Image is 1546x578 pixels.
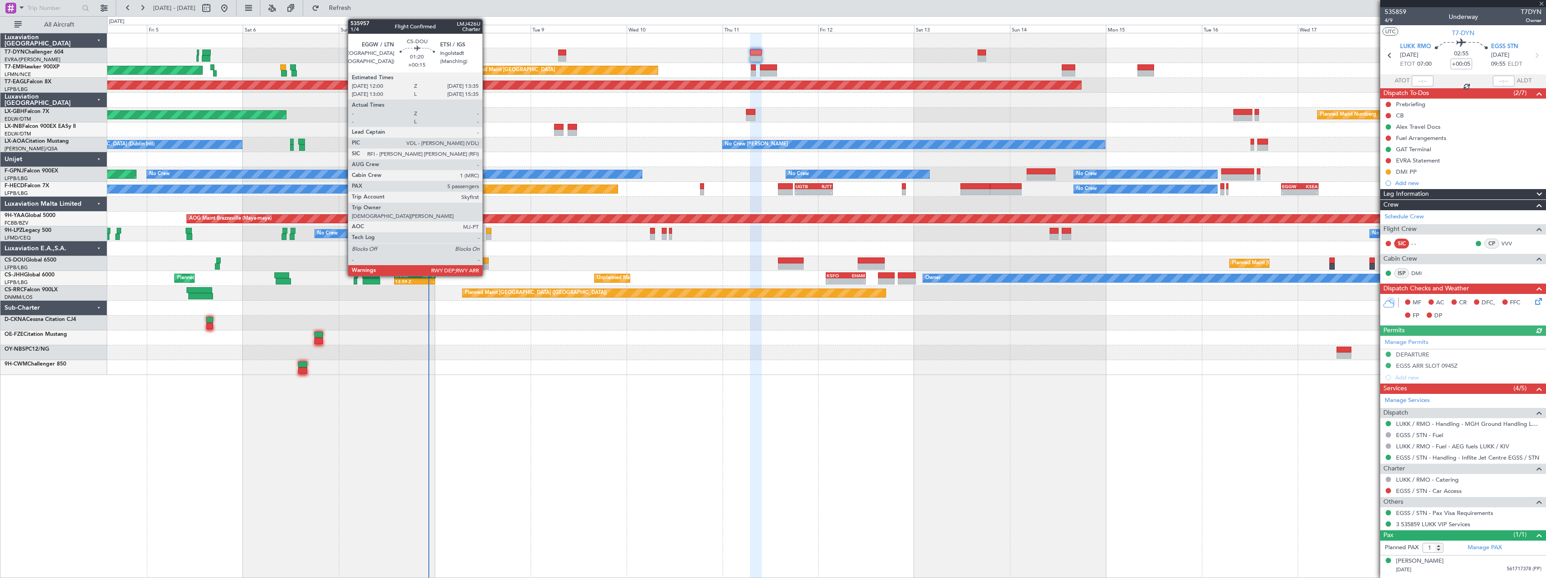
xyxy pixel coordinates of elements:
div: DMI PP [1396,168,1417,176]
span: LX-INB [5,124,22,129]
div: - [415,279,435,284]
a: EGSS / STN - Pax Visa Requirements [1396,509,1493,517]
span: Pax [1383,530,1393,541]
div: EGGW [1282,184,1300,189]
span: OE-FZE [5,332,23,337]
div: Underway [1449,12,1478,22]
a: T7-EAGLFalcon 8X [5,79,51,85]
span: LUKK RMO [1400,42,1431,51]
div: No Crew [PERSON_NAME] [725,138,788,151]
span: DP [1434,312,1442,321]
div: Planned Maint [GEOGRAPHIC_DATA] ([GEOGRAPHIC_DATA]) [177,271,319,285]
div: Mon 15 [1106,25,1202,33]
a: LUKK / RMO - Catering [1396,476,1459,483]
a: T7-EMIHawker 900XP [5,64,59,70]
div: GAT Terminal [1396,145,1431,153]
div: Prebriefing [1396,100,1425,108]
div: Mon 8 [435,25,531,33]
div: SIC [1394,239,1409,248]
span: Dispatch [1383,408,1408,418]
a: Manage Services [1385,396,1430,405]
a: 9H-YAAGlobal 5000 [5,213,55,218]
a: CS-DOUGlobal 6500 [5,257,56,263]
span: Owner [1521,17,1541,24]
div: Planned Maint Nurnberg [1320,108,1376,122]
a: F-GPNJFalcon 900EX [5,168,58,174]
a: EVRA/[PERSON_NAME] [5,56,60,63]
span: All Aircraft [23,22,95,28]
span: [DATE] - [DATE] [153,4,196,12]
button: All Aircraft [10,18,98,32]
div: Sat 6 [243,25,339,33]
span: (4/5) [1514,384,1527,393]
a: LFPB/LBG [5,175,28,182]
span: Others [1383,497,1403,507]
div: - [827,279,846,284]
a: LUKK / RMO - Fuel - AEG fuels LUKK / KIV [1396,443,1509,450]
div: Planned Maint [GEOGRAPHIC_DATA] ([GEOGRAPHIC_DATA]) [373,138,515,151]
span: MF [1413,298,1421,307]
span: FP [1413,312,1419,321]
a: LX-GBHFalcon 7X [5,109,49,114]
span: F-GPNJ [5,168,24,174]
span: CS-DOU [5,257,26,263]
span: CS-RRC [5,287,24,293]
div: Owner [925,271,941,285]
div: Tue 9 [531,25,627,33]
div: No Crew [1076,182,1097,196]
a: OE-FZECitation Mustang [5,332,67,337]
div: 13:59 Z [395,279,415,284]
span: Dispatch To-Dos [1383,88,1429,99]
div: CB [1396,112,1404,119]
div: Sat 13 [914,25,1010,33]
span: 09:55 [1491,60,1505,69]
span: FFC [1510,298,1520,307]
a: DMI [1411,269,1432,277]
a: FCBB/BZV [5,220,28,226]
div: Fuel Arrangements [1396,134,1446,142]
span: (1/1) [1514,530,1527,539]
div: Fri 5 [147,25,243,33]
span: T7-DYN [5,50,25,55]
span: ATOT [1395,77,1410,86]
span: 9H-YAA [5,213,25,218]
span: T7-EMI [5,64,22,70]
span: CS-JHH [5,272,24,278]
div: EHAM [395,273,415,278]
div: - [1282,190,1300,195]
div: - [1300,190,1318,195]
span: DFC, [1482,298,1495,307]
div: No Crew [1076,167,1097,181]
span: 9H-CWM [5,361,27,367]
a: LFMN/NCE [5,71,31,78]
a: LFPB/LBG [5,279,28,286]
a: 3 535859 LUKK VIP Services [1396,520,1470,528]
div: Planned Maint [GEOGRAPHIC_DATA] [469,63,555,77]
a: EGSS / STN - Fuel [1396,431,1443,439]
span: T7-EAGL [5,79,27,85]
div: Thu 11 [723,25,818,33]
a: 9H-LPZLegacy 500 [5,228,51,233]
span: ALDT [1517,77,1532,86]
div: - [814,190,832,195]
a: LX-INBFalcon 900EX EASy II [5,124,76,129]
a: F-HECDFalcon 7X [5,183,49,189]
a: DNMM/LOS [5,294,32,301]
a: LFPB/LBG [5,264,28,271]
a: CS-RRCFalcon 900LX [5,287,58,293]
a: [PERSON_NAME]/QSA [5,145,58,152]
div: Planned Maint [GEOGRAPHIC_DATA] ([GEOGRAPHIC_DATA]) [461,257,603,270]
span: Crew [1383,200,1399,210]
span: AC [1436,298,1444,307]
div: Wed 10 [627,25,723,33]
a: LUKK / RMO - Handling - MGH Ground Handling LUKK/KIV [1396,420,1541,428]
div: AOG Maint Brazzaville (Maya-maya) [189,212,272,226]
a: LX-AOACitation Mustang [5,139,69,144]
span: D-CKNA [5,317,26,322]
span: EGSS STN [1491,42,1518,51]
span: Services [1383,384,1407,394]
div: [DATE] [109,18,124,26]
span: 4/9 [1385,17,1406,24]
div: EVRA Statement [1396,157,1440,164]
div: KSEA [1300,184,1318,189]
